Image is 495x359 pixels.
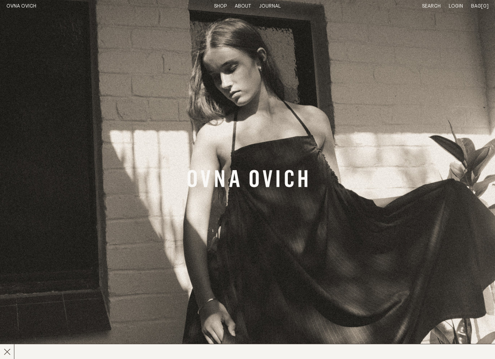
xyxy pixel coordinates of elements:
a: Shop [214,4,227,9]
a: Banner Link [188,170,307,190]
a: Home [6,4,36,9]
a: Search [422,4,441,9]
span: [0] [481,4,489,9]
a: Journal [259,4,281,9]
span: Bag [471,4,481,9]
summary: About [235,3,251,10]
a: Login [449,4,463,9]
